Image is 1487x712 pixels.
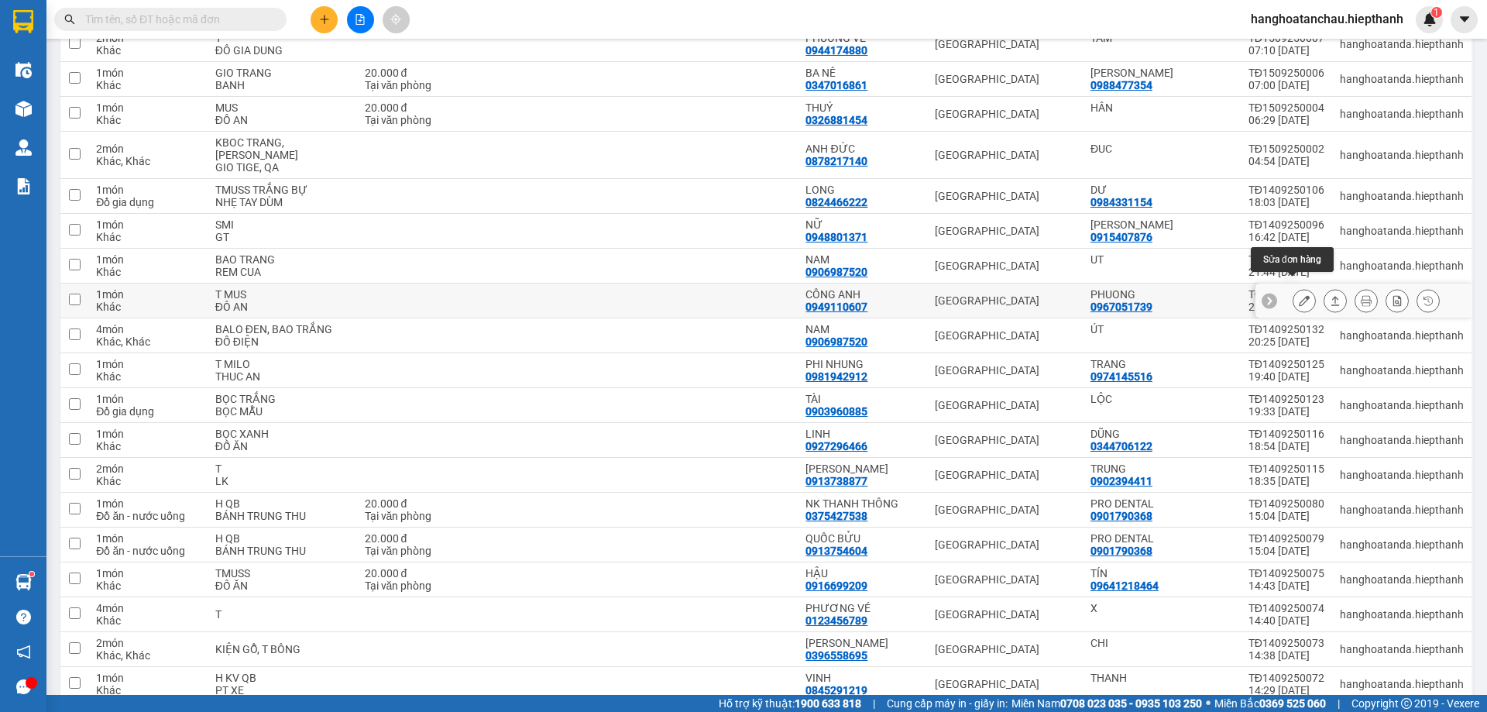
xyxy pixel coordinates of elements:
div: Đồ ăn - nước uống [96,510,199,522]
div: hanghoatanda.hiepthanh [1340,149,1464,161]
div: 0906987520 [805,335,867,348]
div: TĐ1409250096 [1248,218,1324,231]
div: Tại văn phòng [365,510,495,522]
div: BẢO DUNG [805,637,919,649]
div: TĐ1509250006 [1248,67,1324,79]
div: [GEOGRAPHIC_DATA] [935,149,1075,161]
div: 1 món [96,67,199,79]
div: TÀI [805,393,919,405]
div: TĐ1409250074 [1248,602,1324,614]
div: VINH [805,672,919,684]
div: BỌC MẪU [215,405,349,418]
div: [GEOGRAPHIC_DATA] [935,434,1075,446]
div: 0347016861 [805,79,867,91]
div: [GEOGRAPHIC_DATA] [935,294,1075,307]
div: H KV QB [215,672,349,684]
div: Đồ gia dụng [96,405,199,418]
div: 1 món [96,532,199,545]
div: 0845291219 [805,684,867,697]
div: THUC AN [215,370,349,383]
div: 0123456789 [805,614,867,627]
div: 1 món [96,672,199,684]
strong: 1900 633 818 [795,697,861,710]
div: LK [215,475,349,487]
div: 20.000 đ [365,67,495,79]
div: TĐ1409250116 [1248,428,1324,440]
div: Tại văn phòng [365,545,495,557]
div: TMUSS [215,567,349,580]
div: 2 món [96,637,199,649]
div: 1 món [96,218,199,231]
div: LỘC [1090,393,1233,405]
div: 0906987520 [805,266,867,278]
div: T [215,463,349,475]
div: T MILO [215,358,349,370]
div: ĐUC [1090,143,1233,155]
div: Khác [96,79,199,91]
div: CHI [1090,637,1233,649]
sup: 1 [1431,7,1442,18]
img: warehouse-icon [15,574,32,590]
div: hanghoatanda.hiepthanh [1340,643,1464,655]
span: 1 [1434,7,1439,18]
div: Đồ gia dụng [96,196,199,208]
div: 1 món [96,288,199,301]
div: 1 món [96,101,199,114]
div: 0878217140 [805,155,867,167]
div: 14:43 [DATE] [1248,580,1324,592]
span: ⚪️ [1206,700,1211,707]
div: GIO TIGE, QA [215,161,349,174]
div: 14:38 [DATE] [1248,649,1324,662]
div: [GEOGRAPHIC_DATA] [935,399,1075,411]
div: [GEOGRAPHIC_DATA] [935,108,1075,120]
div: Khác [96,475,199,487]
div: hanghoatanda.hiepthanh [1340,469,1464,481]
div: REM CUA [215,266,349,278]
div: hanghoatanda.hiepthanh [1340,434,1464,446]
div: TĐ1409250139 [1248,253,1324,266]
div: TĐ1509250004 [1248,101,1324,114]
div: Khác [96,370,199,383]
div: BAO TRANG [215,253,349,266]
div: HỒNG DƯƠNG [1090,67,1233,79]
div: hanghoatanda.hiepthanh [1340,608,1464,621]
div: 21:44 [DATE] [1248,266,1324,278]
div: NHẸ TAY DÙM [215,196,349,208]
div: hanghoatanda.hiepthanh [1340,190,1464,202]
div: hanghoatanda.hiepthanh [1340,364,1464,377]
div: 1 món [96,253,199,266]
div: 1 món [96,428,199,440]
div: 0967051739 [1090,301,1152,313]
div: BỌC XANH [215,428,349,440]
div: 1 món [96,184,199,196]
div: HOÀNG NAM [1090,218,1233,231]
div: Khác [96,44,199,57]
span: Miền Nam [1011,695,1202,712]
div: 19:40 [DATE] [1248,370,1324,383]
span: hanghoatanchau.hiepthanh [1238,9,1416,29]
div: 1 món [96,567,199,580]
div: 20.000 đ [365,101,495,114]
div: [GEOGRAPHIC_DATA] [935,364,1075,377]
div: hanghoatanda.hiepthanh [1340,38,1464,50]
div: 0915407876 [1090,231,1152,243]
div: BANH [215,79,349,91]
div: TĐ1409250125 [1248,358,1324,370]
div: SMI [215,218,349,231]
div: ĐÔ AN [215,301,349,313]
div: TĐ1409250132 [1248,323,1324,335]
div: 19:33 [DATE] [1248,405,1324,418]
div: Sửa đơn hàng [1251,247,1334,272]
div: hanghoatanda.hiepthanh [1340,329,1464,342]
span: search [64,14,75,25]
img: icon-new-feature [1423,12,1437,26]
div: 1 món [96,497,199,510]
div: ĐỒ ĂN [215,440,349,452]
span: Hỗ trợ kỹ thuật: [719,695,861,712]
div: 14:29 [DATE] [1248,684,1324,697]
div: H QB [215,532,349,545]
div: 0901790368 [1090,545,1152,557]
div: T MUS [215,288,349,301]
div: UT [1090,253,1233,266]
div: Sửa đơn hàng [1293,289,1316,312]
